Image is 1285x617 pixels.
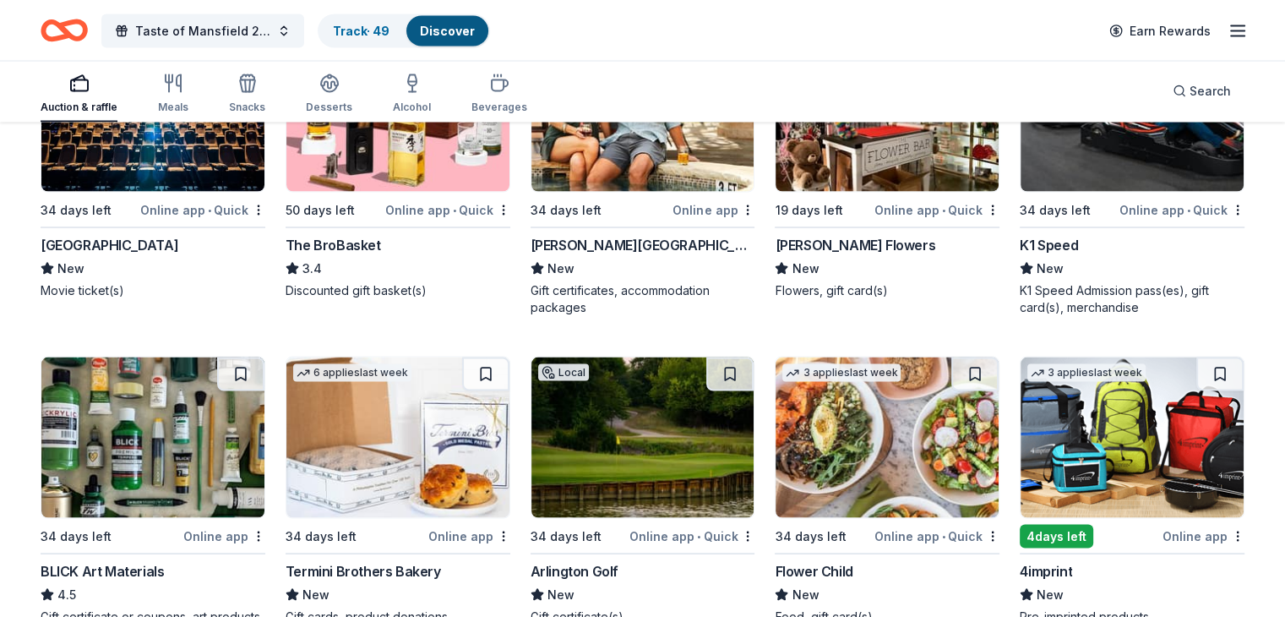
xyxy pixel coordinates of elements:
a: Image for The BroBasket12 applieslast week50 days leftOnline app•QuickThe BroBasket3.4Discounted ... [286,30,510,298]
button: Alcohol [393,66,431,122]
a: Home [41,10,88,50]
a: Image for Gordon Boswell FlowersLocal19 days leftOnline app•Quick[PERSON_NAME] FlowersNewFlowers,... [775,30,999,298]
div: 3 applies last week [782,363,901,381]
div: 34 days left [41,526,112,546]
div: [PERSON_NAME] Flowers [775,234,935,254]
div: BLICK Art Materials [41,560,164,581]
a: Image for Cinépolis1 applylast week34 days leftOnline app•Quick[GEOGRAPHIC_DATA]NewMovie ticket(s) [41,30,265,298]
button: Track· 49Discover [318,14,490,47]
div: Flowers, gift card(s) [775,281,999,298]
span: New [792,258,819,278]
div: Discounted gift basket(s) [286,281,510,298]
div: Online app [428,525,510,546]
a: Track· 49 [333,23,389,37]
img: Image for Termini Brothers Bakery [286,357,509,517]
div: Auction & raffle [41,100,117,113]
div: 34 days left [531,199,602,220]
button: Snacks [229,66,265,122]
div: K1 Speed [1020,234,1078,254]
div: Local [538,363,589,380]
span: • [942,529,945,543]
span: • [697,529,700,543]
img: Image for BLICK Art Materials [41,357,264,517]
span: • [1187,203,1190,216]
div: [PERSON_NAME][GEOGRAPHIC_DATA] [531,234,755,254]
button: Desserts [306,66,352,122]
div: Beverages [471,100,527,113]
span: Taste of Mansfield 2025 [135,20,270,41]
div: Flower Child [775,560,852,581]
div: Online app Quick [874,199,999,220]
div: 4 days left [1020,524,1093,548]
span: New [1037,258,1064,278]
button: Taste of Mansfield 2025 [101,14,304,47]
div: [GEOGRAPHIC_DATA] [41,234,178,254]
button: Meals [158,66,188,122]
img: Image for Arlington Golf [531,357,754,517]
span: New [792,584,819,604]
a: Discover [420,23,475,37]
img: Image for Flower Child [776,357,999,517]
div: Online app [1162,525,1244,546]
div: 34 days left [775,526,846,546]
span: Search [1190,80,1231,101]
div: 34 days left [531,526,602,546]
span: New [547,258,574,278]
div: 34 days left [286,526,357,546]
div: Online app Quick [874,525,999,546]
div: 34 days left [41,199,112,220]
a: Image for La Cantera Resort & Spa1 applylast weekLocal34 days leftOnline app[PERSON_NAME][GEOGRAP... [531,30,755,315]
span: 4.5 [57,584,76,604]
div: Gift certificates, accommodation packages [531,281,755,315]
div: 6 applies last week [293,363,411,381]
div: Online app Quick [629,525,754,546]
span: • [208,203,211,216]
div: 19 days left [775,199,842,220]
div: Snacks [229,100,265,113]
span: 3.4 [302,258,322,278]
div: 34 days left [1020,199,1091,220]
div: The BroBasket [286,234,381,254]
div: K1 Speed Admission pass(es), gift card(s), merchandise [1020,281,1244,315]
div: Online app [183,525,265,546]
span: New [547,584,574,604]
div: Arlington Golf [531,560,618,581]
div: Alcohol [393,100,431,113]
span: • [942,203,945,216]
span: New [1037,584,1064,604]
div: Desserts [306,100,352,113]
span: New [57,258,84,278]
div: Online app Quick [1119,199,1244,220]
div: Termini Brothers Bakery [286,560,441,581]
a: Earn Rewards [1099,15,1221,46]
div: Movie ticket(s) [41,281,265,298]
div: Online app Quick [140,199,265,220]
div: 3 applies last week [1027,363,1146,381]
div: Online app [672,199,754,220]
div: Meals [158,100,188,113]
img: Image for 4imprint [1021,357,1244,517]
button: Auction & raffle [41,66,117,122]
div: 50 days left [286,199,355,220]
span: New [302,584,329,604]
button: Beverages [471,66,527,122]
button: Search [1159,74,1244,107]
span: • [453,203,456,216]
div: Online app Quick [385,199,510,220]
div: 4imprint [1020,560,1072,581]
a: Image for K1 Speed3 applieslast week34 days leftOnline app•QuickK1 SpeedNewK1 Speed Admission pas... [1020,30,1244,315]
